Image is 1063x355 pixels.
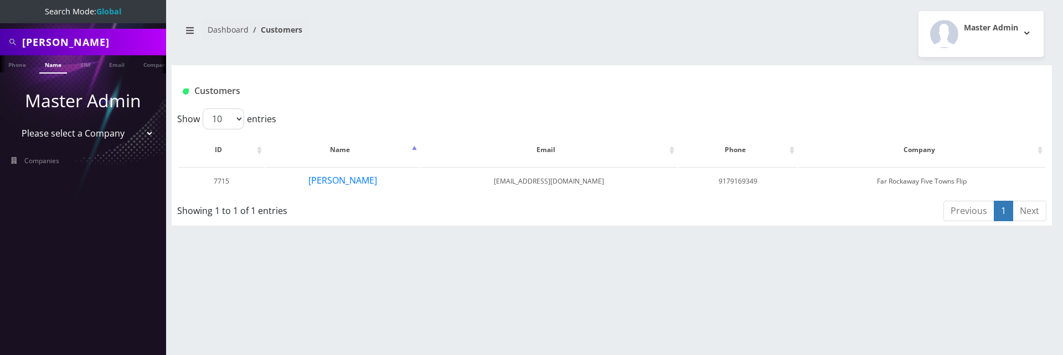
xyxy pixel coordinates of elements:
[421,134,678,166] th: Email: activate to sort column ascending
[421,167,678,195] td: [EMAIL_ADDRESS][DOMAIN_NAME]
[104,55,130,72] a: Email
[45,6,121,17] span: Search Mode:
[96,6,121,17] strong: Global
[177,200,531,217] div: Showing 1 to 1 of 1 entries
[964,23,1018,33] h2: Master Admin
[39,55,67,74] a: Name
[178,134,265,166] th: ID: activate to sort column ascending
[266,134,420,166] th: Name: activate to sort column descending
[177,108,276,129] label: Show entries
[3,55,32,72] a: Phone
[180,18,603,50] nav: breadcrumb
[994,201,1013,221] a: 1
[943,201,994,221] a: Previous
[24,156,59,165] span: Companies
[798,167,1045,195] td: Far Rockaway Five Towns Flip
[183,86,895,96] h1: Customers
[798,134,1045,166] th: Company: activate to sort column ascending
[22,32,163,53] input: Search All Companies
[75,55,96,72] a: SIM
[1013,201,1046,221] a: Next
[138,55,175,72] a: Company
[918,11,1044,57] button: Master Admin
[678,167,797,195] td: 9179169349
[208,24,249,35] a: Dashboard
[678,134,797,166] th: Phone: activate to sort column ascending
[249,24,302,35] li: Customers
[178,167,265,195] td: 7715
[203,108,244,129] select: Showentries
[308,173,378,187] button: [PERSON_NAME]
